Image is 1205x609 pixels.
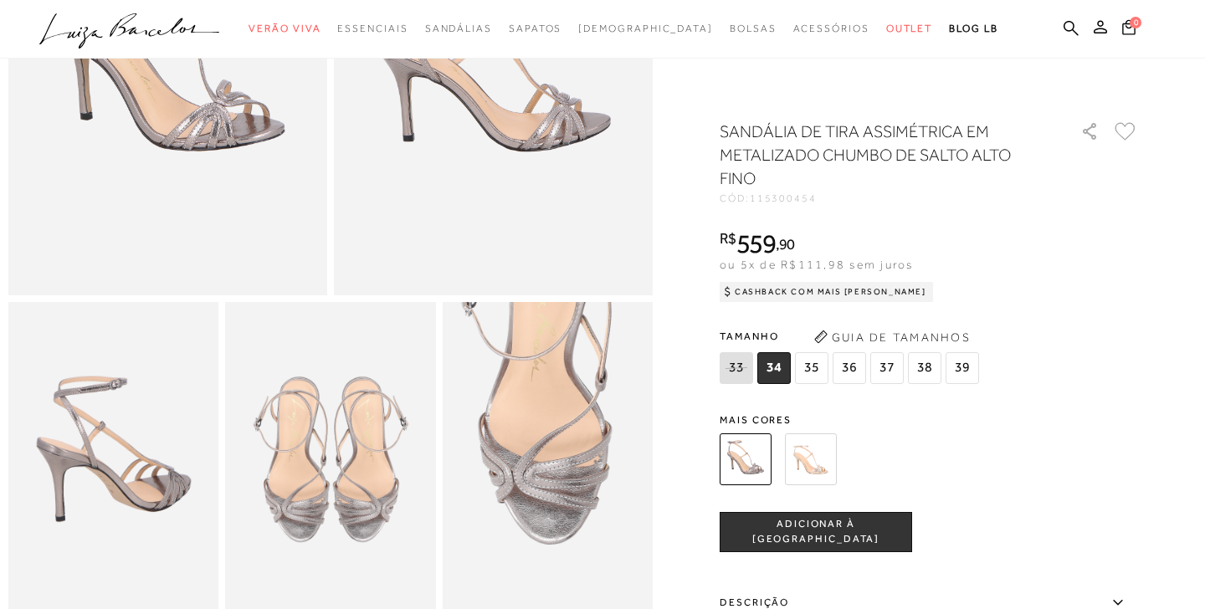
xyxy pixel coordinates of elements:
span: 38 [908,352,941,384]
span: ou 5x de R$111,98 sem juros [720,258,913,271]
a: categoryNavScreenReaderText [793,13,869,44]
span: 39 [946,352,979,384]
button: 0 [1117,18,1141,41]
span: Sapatos [509,23,561,34]
a: categoryNavScreenReaderText [425,13,492,44]
span: Acessórios [793,23,869,34]
span: Essenciais [337,23,408,34]
span: Bolsas [730,23,777,34]
span: Mais cores [720,415,1138,425]
span: Tamanho [720,324,983,349]
a: categoryNavScreenReaderText [249,13,320,44]
span: Verão Viva [249,23,320,34]
a: categoryNavScreenReaderText [509,13,561,44]
a: categoryNavScreenReaderText [337,13,408,44]
button: ADICIONAR À [GEOGRAPHIC_DATA] [720,512,912,552]
span: 37 [870,352,904,384]
div: Cashback com Mais [PERSON_NAME] [720,282,933,302]
span: 33 [720,352,753,384]
i: , [776,237,795,252]
i: R$ [720,231,736,246]
a: noSubCategoriesText [578,13,713,44]
span: ADICIONAR À [GEOGRAPHIC_DATA] [720,517,911,546]
a: categoryNavScreenReaderText [886,13,933,44]
button: Guia de Tamanhos [808,324,976,351]
span: 90 [779,235,795,253]
div: CÓD: [720,193,1054,203]
a: BLOG LB [949,13,997,44]
img: SANDÁLIA DE TIRA ASSIMÉTRICA EM METALIZADO CHUMBO DE SALTO ALTO FINO [720,433,772,485]
span: 35 [795,352,828,384]
span: [DEMOGRAPHIC_DATA] [578,23,713,34]
span: BLOG LB [949,23,997,34]
img: SANDÁLIA DE TIRA ASSIMÉTRICA EM METALIZADO DOURADO DE SALTO ALTO FINO [785,433,837,485]
span: 0 [1130,17,1141,28]
span: 559 [736,228,776,258]
span: 34 [757,352,791,384]
span: 36 [833,352,866,384]
a: categoryNavScreenReaderText [730,13,777,44]
span: Sandálias [425,23,492,34]
h1: SANDÁLIA DE TIRA ASSIMÉTRICA EM METALIZADO CHUMBO DE SALTO ALTO FINO [720,120,1033,190]
span: 115300454 [750,192,817,204]
span: Outlet [886,23,933,34]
